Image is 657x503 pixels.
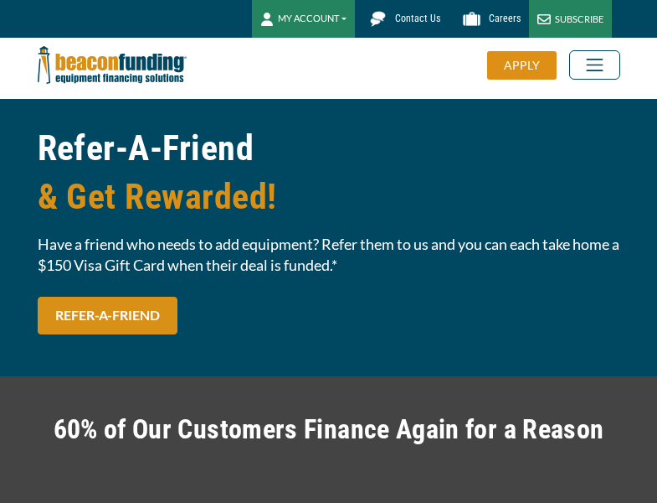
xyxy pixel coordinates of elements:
img: Beacon Funding Careers [457,4,486,34]
span: Have a friend who needs to add equipment? Refer them to us and you can each take home a $150 Visa... [38,234,620,276]
div: APPLY [487,51,557,80]
h2: 60% of Our Customers Finance Again for a Reason [38,410,620,449]
img: Beacon Funding Corporation logo [38,38,187,92]
img: Beacon Funding chat [363,4,393,34]
a: Contact Us [355,4,449,34]
span: Contact Us [395,13,440,24]
span: & Get Rewarded! [38,173,620,221]
h1: Refer-A-Friend [38,124,620,221]
button: Toggle navigation [569,50,620,80]
a: APPLY [487,51,569,80]
span: Careers [489,13,521,24]
a: Careers [449,4,529,34]
a: REFER-A-FRIEND [38,297,177,334]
